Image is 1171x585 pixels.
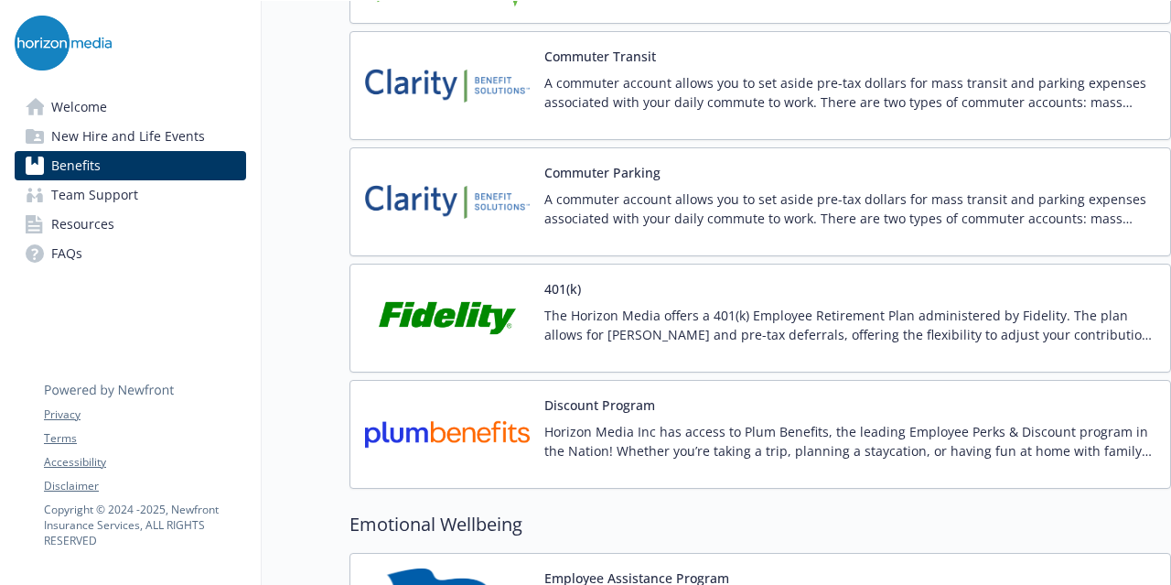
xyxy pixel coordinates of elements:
[15,239,246,268] a: FAQs
[349,511,1171,538] h2: Emotional Wellbeing
[51,92,107,122] span: Welcome
[15,180,246,210] a: Team Support
[51,210,114,239] span: Resources
[15,92,246,122] a: Welcome
[51,122,205,151] span: New Hire and Life Events
[544,73,1155,112] p: A commuter account allows you to set aside pre-tax dollars for mass transit and parking expenses ...
[544,306,1155,344] p: The Horizon Media offers a 401(k) Employee Retirement Plan administered by Fidelity. The plan all...
[544,279,581,298] button: 401(k)
[44,406,245,423] a: Privacy
[365,395,530,473] img: plumbenefits carrier logo
[15,151,246,180] a: Benefits
[51,151,101,180] span: Benefits
[544,190,1155,228] p: A commuter account allows you to set aside pre-tax dollars for mass transit and parking expenses ...
[544,47,656,66] button: Commuter Transit
[15,122,246,151] a: New Hire and Life Events
[365,47,530,125] img: Clarity Benefit Solutions carrier logo
[365,163,530,241] img: Clarity Benefit Solutions carrier logo
[51,239,82,268] span: FAQs
[544,163,661,182] button: Commuter Parking
[51,180,138,210] span: Team Support
[15,210,246,239] a: Resources
[44,478,245,494] a: Disclaimer
[44,502,245,548] p: Copyright © 2024 - 2025 , Newfront Insurance Services, ALL RIGHTS RESERVED
[44,454,245,471] a: Accessibility
[544,395,655,415] button: Discount Program
[365,279,530,357] img: Fidelity Investments carrier logo
[44,430,245,447] a: Terms
[544,422,1155,460] p: Horizon Media Inc has access to Plum Benefits, the leading Employee Perks & Discount program in t...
